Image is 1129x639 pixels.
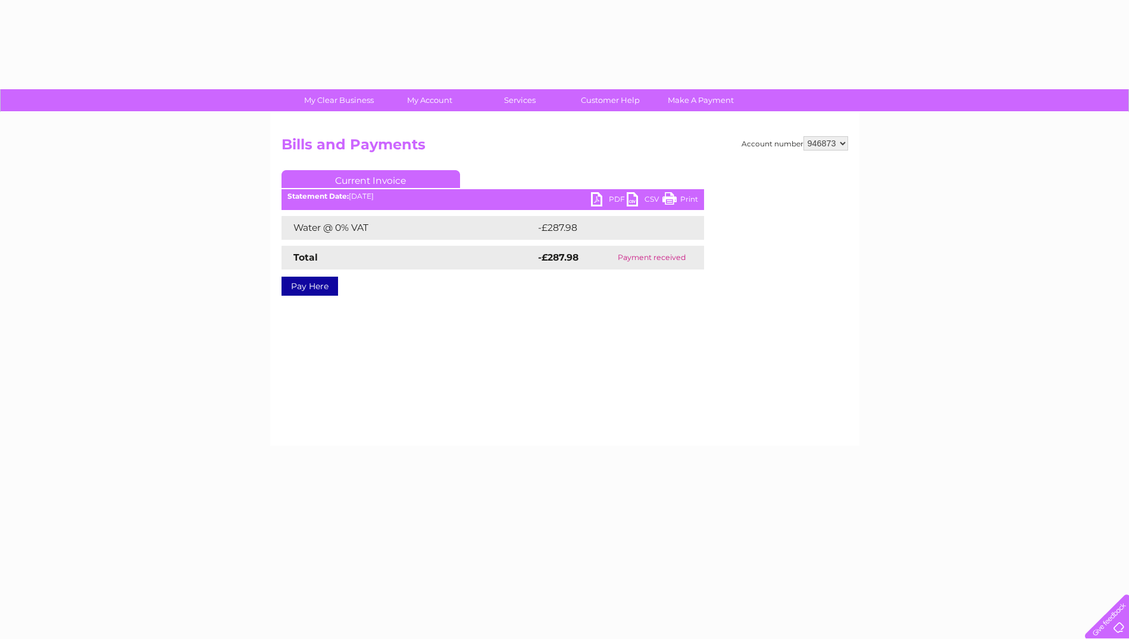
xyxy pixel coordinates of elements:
[538,252,578,263] strong: -£287.98
[662,192,698,209] a: Print
[290,89,388,111] a: My Clear Business
[561,89,659,111] a: Customer Help
[380,89,479,111] a: My Account
[627,192,662,209] a: CSV
[591,192,627,209] a: PDF
[600,246,703,270] td: Payment received
[287,192,349,201] b: Statement Date:
[282,277,338,296] a: Pay Here
[742,136,848,151] div: Account number
[282,192,704,201] div: [DATE]
[535,216,684,240] td: -£287.98
[282,136,848,159] h2: Bills and Payments
[471,89,569,111] a: Services
[282,170,460,188] a: Current Invoice
[282,216,535,240] td: Water @ 0% VAT
[293,252,318,263] strong: Total
[652,89,750,111] a: Make A Payment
